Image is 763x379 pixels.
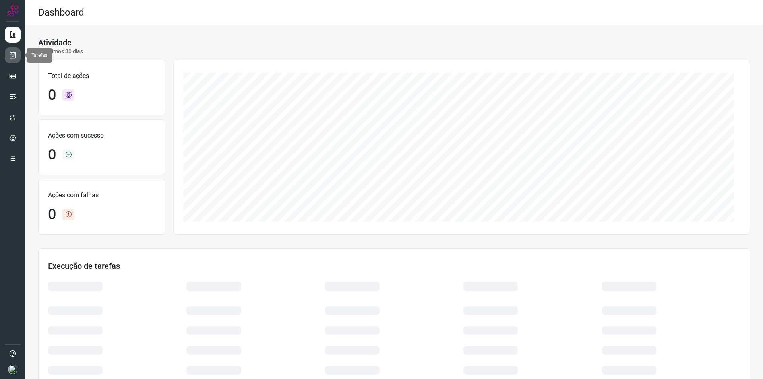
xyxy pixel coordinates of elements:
[48,131,155,140] p: Ações com sucesso
[48,146,56,163] h1: 0
[38,47,83,56] p: Últimos 30 dias
[48,71,155,81] p: Total de ações
[48,87,56,104] h1: 0
[7,5,19,17] img: Logo
[31,52,47,58] span: Tarefas
[48,261,740,271] h3: Execução de tarefas
[38,7,84,18] h2: Dashboard
[48,206,56,223] h1: 0
[38,38,72,47] h3: Atividade
[48,190,155,200] p: Ações com falhas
